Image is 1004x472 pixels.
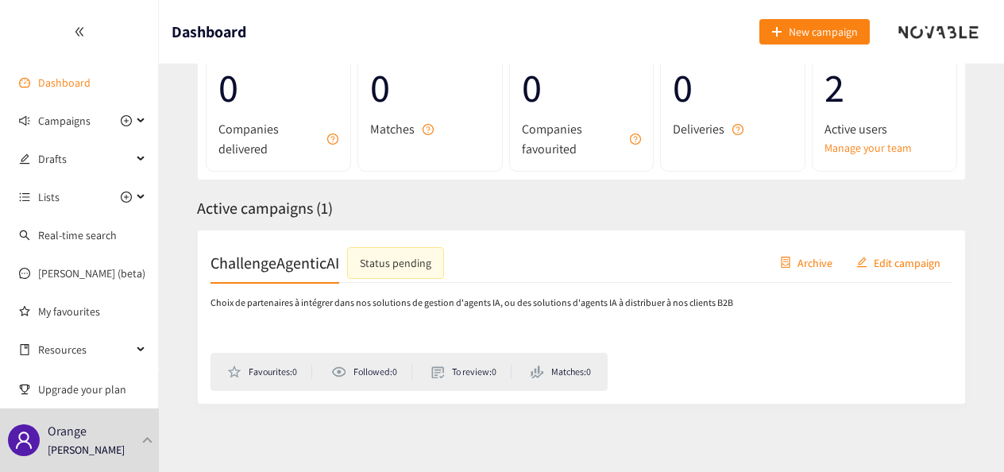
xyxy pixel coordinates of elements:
p: Orange [48,421,87,441]
a: [PERSON_NAME] (beta) [38,266,145,280]
span: plus-circle [121,115,132,126]
span: question-circle [423,124,434,135]
span: Upgrade your plan [38,373,146,405]
span: trophy [19,384,30,395]
p: Choix de partenaires à intégrer dans nos solutions de gestion d'agents IA, ou des solutions d'age... [210,296,733,311]
div: Status pending [360,253,431,271]
span: double-left [74,26,85,37]
span: 2 [824,56,944,119]
span: Lists [38,181,60,213]
span: question-circle [732,124,743,135]
a: ChallengeAgenticAIStatus pendingcontainerArchiveeditEdit campaignChoix de partenaires à intégrer ... [197,230,966,404]
span: Campaigns [38,105,91,137]
div: Widget de chat [745,300,1004,472]
h2: ChallengeAgenticAI [210,251,339,273]
a: Dashboard [38,75,91,90]
span: plus-circle [121,192,132,203]
span: question-circle [327,133,338,145]
span: Deliveries [673,119,724,139]
span: edit [19,153,30,164]
span: container [780,257,791,269]
span: Companies favourited [522,119,623,159]
li: To review: 0 [431,365,512,379]
span: New campaign [789,23,858,41]
iframe: Chat Widget [745,300,1004,472]
span: unordered-list [19,192,30,203]
button: plusNew campaign [759,19,870,44]
span: book [19,344,30,355]
span: plus [771,26,782,39]
span: edit [856,257,867,269]
button: editEdit campaign [844,250,952,275]
a: Real-time search [38,228,117,242]
span: 0 [522,56,642,119]
span: Active users [824,119,887,139]
li: Favourites: 0 [227,365,312,379]
a: Manage your team [824,139,944,157]
li: Followed: 0 [331,365,412,379]
li: Matches: 0 [531,365,591,379]
span: Drafts [38,143,132,175]
span: 0 [370,56,490,119]
span: Edit campaign [874,253,940,271]
span: 0 [218,56,338,119]
span: 0 [673,56,793,119]
span: sound [19,115,30,126]
p: [PERSON_NAME] [48,441,125,458]
span: Matches [370,119,415,139]
button: containerArchive [768,250,844,275]
span: Archive [797,253,832,271]
span: Active campaigns ( 1 ) [197,198,333,219]
span: question-circle [630,133,641,145]
span: Companies delivered [218,119,319,159]
span: user [14,431,33,450]
span: Resources [38,334,132,366]
a: My favourites [38,296,146,327]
